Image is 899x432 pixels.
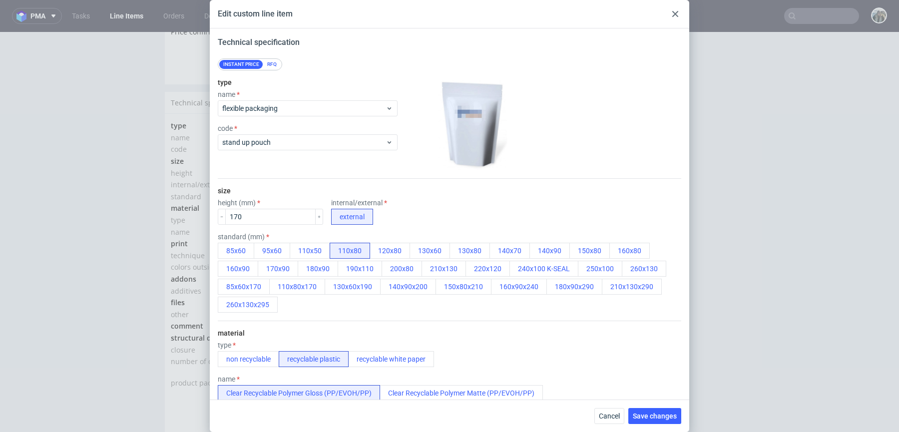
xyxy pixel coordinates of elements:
[171,288,343,300] td: comment
[599,413,620,420] span: Cancel
[218,124,237,132] label: code
[218,187,231,195] label: size
[325,279,381,295] button: 130x60x190
[380,279,436,295] button: 140x90x200
[622,261,666,277] button: 260x130
[628,408,681,424] button: Save changes
[594,408,624,424] button: Cancel
[465,261,510,277] button: 220x120
[171,265,343,277] td: files
[171,159,343,171] td: standard
[258,261,298,277] button: 170x90
[345,230,364,240] span: cmyk ,
[633,413,677,420] span: Save changes
[171,277,343,289] td: other
[602,279,662,295] button: 210x130x290
[348,351,434,367] button: recyclable white paper
[218,351,279,367] button: non recyclable
[345,313,367,323] span: zipper
[171,182,343,194] td: type
[370,243,410,259] button: 120x80
[455,377,509,391] button: Send to QMS
[171,324,343,336] td: number of designs
[171,88,343,100] td: type
[218,261,258,277] button: 160x90
[171,336,343,367] td: product packed inside
[345,136,370,146] span: 170 mm
[263,60,281,69] div: RFQ
[219,60,263,69] div: Instant price
[345,337,512,366] span: pet-food-dry-snackssupplementssalty-snacksandnutssweetsfashionandapparelcosmeticsother
[432,74,512,174] img: flexibl-packaging--stand-up-pouch--photo-min.jpg
[345,112,398,122] span: stand up pouch
[546,279,602,295] button: 180x90x290
[331,209,373,225] button: external
[609,243,650,259] button: 160x80
[345,101,405,110] span: flexible packaging
[345,254,425,264] span: easy-open-tear-notches
[222,137,386,147] span: stand up pouch
[171,206,343,218] td: print
[165,60,521,82] div: Technical specification
[171,300,343,312] td: structural design
[364,230,383,240] span: white
[171,111,343,123] td: code
[171,218,343,230] td: technique
[171,253,343,265] td: additives
[449,243,490,259] button: 130x80
[218,233,269,241] label: standard (mm)
[401,377,455,391] button: Send to VMA
[330,243,370,259] button: 110x80
[218,90,240,98] label: name
[218,329,245,337] label: material
[382,261,422,277] button: 200x80
[218,297,278,313] button: 260x130x295
[345,160,382,169] span: 110x80 mm
[171,100,343,112] td: name
[298,261,338,277] button: 180x90
[225,209,316,225] input: mm
[338,261,382,277] button: 190x110
[171,312,343,324] td: closure
[509,261,578,277] button: 240x100 K-SEAL
[279,351,349,367] button: recyclable plastic
[218,279,270,295] button: 85x60x170
[269,279,325,295] button: 110x80x170
[458,66,515,76] a: Edit specification
[331,199,387,207] label: internal/external
[218,243,254,259] button: 85x60
[222,103,386,113] span: flexible packaging
[171,170,343,182] td: material
[569,243,610,259] button: 150x80
[218,8,293,19] div: Edit custom line item
[290,243,330,259] button: 110x50
[254,243,290,259] button: 95x60
[218,385,380,401] button: Clear Recyclable Polymer Gloss (PP/EVOH/PP)
[345,325,349,334] span: 1
[410,243,450,259] button: 130x60
[218,375,240,383] label: name
[345,195,484,205] span: clear-recyclable-polymer-gloss-ppevohpp
[218,37,300,47] span: Technical specification
[171,229,343,241] td: colors outside
[345,219,366,228] span: digital
[171,241,343,253] td: addons
[171,147,343,159] td: internal/external
[529,243,570,259] button: 140x90
[578,261,622,277] button: 250x100
[171,135,343,147] td: height
[341,373,401,395] a: Download PDF
[380,385,543,401] button: Clear Recyclable Polymer Matte (PP/EVOH/PP)
[489,243,530,259] button: 140x70
[345,148,373,157] span: external
[171,123,343,135] td: size
[461,17,515,31] button: Save
[345,183,403,193] span: recyclable plastic
[218,78,232,86] label: type
[422,261,466,277] button: 210x130
[218,341,236,349] label: type
[491,279,547,295] button: 160x90x240
[171,194,343,206] td: name
[436,279,491,295] button: 150x80x210
[218,199,260,207] label: height (mm)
